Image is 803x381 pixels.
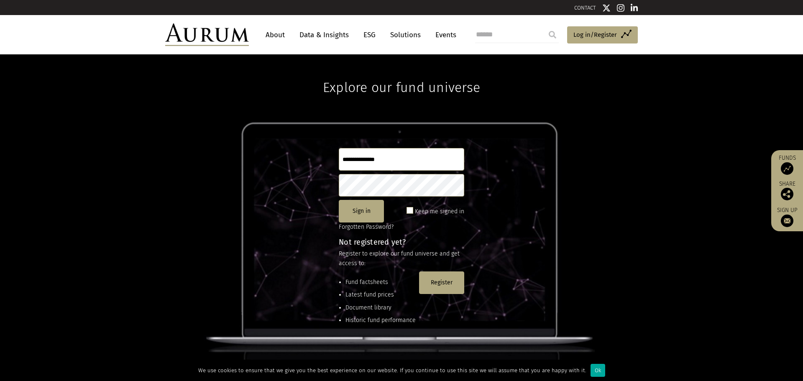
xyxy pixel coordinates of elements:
img: Share this post [781,188,793,200]
a: Log in/Register [567,26,638,44]
a: ESG [359,27,380,43]
img: Access Funds [781,162,793,175]
a: Sign up [775,207,799,227]
a: About [261,27,289,43]
a: Funds [775,154,799,175]
h1: Explore our fund universe [323,54,480,95]
img: Sign up to our newsletter [781,215,793,227]
a: Forgotten Password? [339,223,394,230]
li: Fund factsheets [345,278,416,287]
input: Submit [544,26,561,43]
div: Share [775,181,799,200]
a: CONTACT [574,5,596,11]
button: Register [419,271,464,294]
div: Ok [591,364,605,377]
li: Latest fund prices [345,290,416,299]
a: Solutions [386,27,425,43]
li: Historic fund performance [345,316,416,325]
img: Linkedin icon [631,4,638,12]
a: Events [431,27,456,43]
label: Keep me signed in [415,207,464,217]
p: Register to explore our fund universe and get access to: [339,249,464,268]
img: Aurum [165,23,249,46]
img: Twitter icon [602,4,611,12]
button: Sign in [339,200,384,222]
h4: Not registered yet? [339,238,464,246]
span: Log in/Register [573,30,617,40]
img: Instagram icon [617,4,624,12]
li: Document library [345,303,416,312]
a: Data & Insights [295,27,353,43]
